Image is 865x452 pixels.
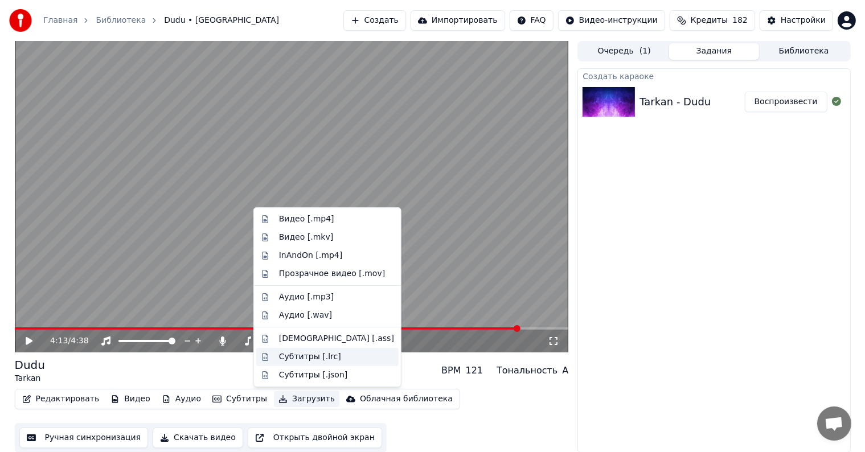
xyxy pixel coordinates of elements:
div: Аудио [.wav] [279,310,332,321]
a: Библиотека [96,15,146,26]
img: youka [9,9,32,32]
div: Субтитры [.lrc] [279,351,341,363]
button: Создать [343,10,406,31]
div: Облачная библиотека [360,393,453,405]
button: Редактировать [18,391,104,407]
div: Создать караоке [578,69,850,83]
button: Библиотека [759,43,849,60]
button: FAQ [510,10,554,31]
span: ( 1 ) [639,46,651,57]
button: Видео-инструкции [558,10,665,31]
div: A [562,364,568,377]
div: [DEMOGRAPHIC_DATA] [.ass] [279,333,394,344]
div: Tarkan - Dudu [639,94,711,110]
div: Видео [.mp4] [279,213,334,225]
nav: breadcrumb [43,15,279,26]
button: Открыть двойной экран [248,428,382,448]
span: 4:38 [71,335,88,347]
button: Видео [106,391,155,407]
span: Кредиты [691,15,728,26]
div: Dudu [15,357,45,373]
div: Аудио [.mp3] [279,291,334,303]
a: Главная [43,15,77,26]
div: Прозрачное видео [.mov] [279,268,385,280]
span: 182 [732,15,748,26]
button: Субтитры [208,391,272,407]
div: 121 [466,364,483,377]
div: Тональность [497,364,557,377]
div: Субтитры [.json] [279,369,348,381]
button: Воспроизвести [745,92,827,112]
button: Аудио [157,391,206,407]
div: BPM [441,364,461,377]
div: Tarkan [15,373,45,384]
button: Ручная синхронизация [19,428,149,448]
div: / [50,335,77,347]
button: Импортировать [411,10,505,31]
button: Кредиты182 [670,10,755,31]
div: InAndOn [.mp4] [279,250,343,261]
div: Видео [.mkv] [279,232,333,243]
button: Задания [669,43,759,60]
button: Скачать видео [153,428,243,448]
div: Настройки [781,15,826,26]
span: 4:13 [50,335,68,347]
button: Настройки [760,10,833,31]
span: Dudu • [GEOGRAPHIC_DATA] [164,15,279,26]
button: Загрузить [274,391,339,407]
button: Очередь [579,43,669,60]
div: Открытый чат [817,406,851,441]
